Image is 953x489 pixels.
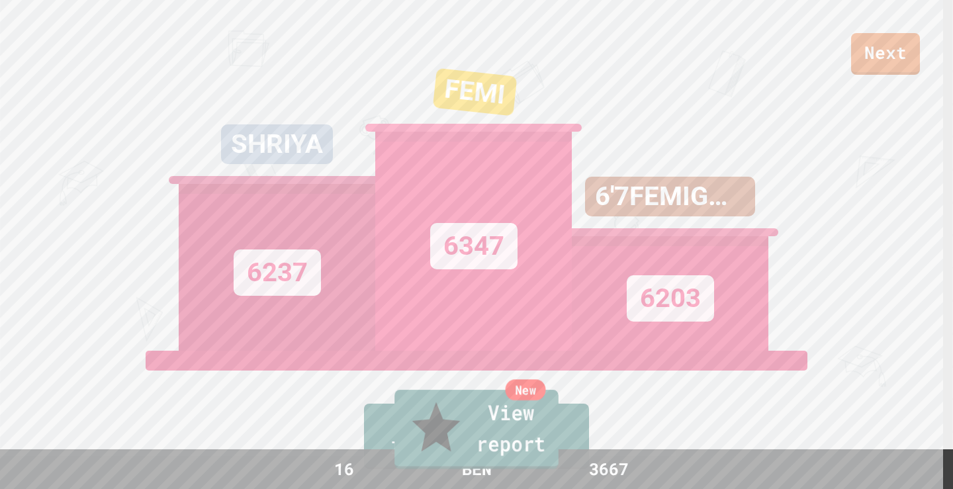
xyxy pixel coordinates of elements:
[234,249,321,296] div: 6237
[432,68,517,116] div: FEMI
[430,223,518,269] div: 6347
[627,275,714,322] div: 6203
[394,390,559,469] a: View report
[506,379,546,400] div: New
[851,33,920,75] a: Next
[221,124,333,164] div: SHRIYA
[585,177,755,216] div: 6'7FEMIGOATPURU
